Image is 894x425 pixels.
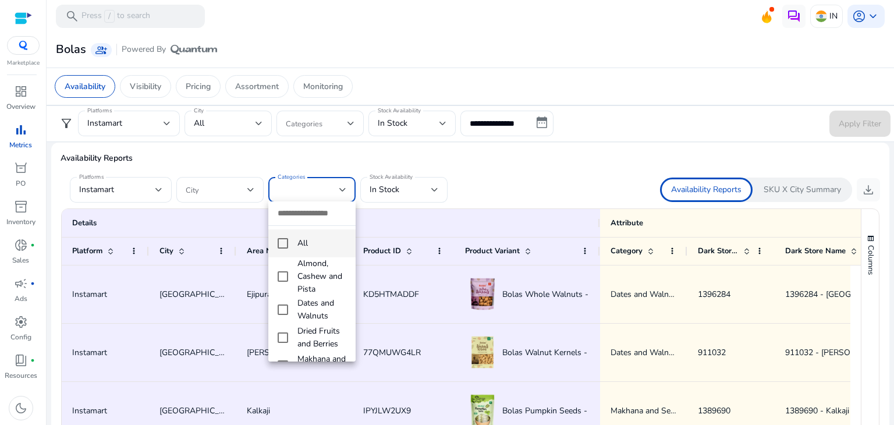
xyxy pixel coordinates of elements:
[297,325,346,350] span: Dried Fruits and Berries
[297,353,346,378] span: Makhana and Seeds
[297,297,346,323] span: Dates and Walnuts
[297,237,346,250] span: All
[268,201,356,225] input: dropdown search
[297,257,346,296] span: Almond, Cashew and Pista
